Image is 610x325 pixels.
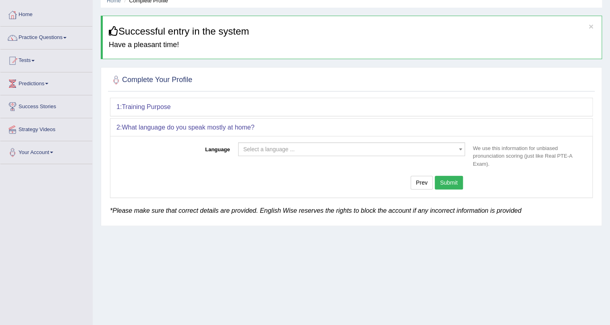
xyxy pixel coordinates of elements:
button: × [589,22,593,31]
a: Strategy Videos [0,118,92,138]
a: Predictions [0,72,92,93]
div: 2: [110,119,592,136]
span: Select a language ... [243,146,295,152]
h2: Complete Your Profile [110,74,192,86]
p: We use this information for unbiased pronunciation scoring (just like Real PTE-A Exam). [469,144,587,167]
b: Training Purpose [122,103,170,110]
h3: Successful entry in the system [109,26,595,37]
b: What language do you speak mostly at home? [122,124,254,131]
button: Prev [411,176,433,189]
a: Practice Questions [0,27,92,47]
a: Tests [0,49,92,70]
a: Your Account [0,141,92,161]
button: Submit [435,176,463,189]
a: Home [0,4,92,24]
a: Success Stories [0,95,92,115]
em: *Please make sure that correct details are provided. English Wise reserves the rights to block th... [110,207,521,214]
label: Language [116,142,234,153]
h4: Have a pleasant time! [109,41,595,49]
div: 1: [110,98,592,116]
